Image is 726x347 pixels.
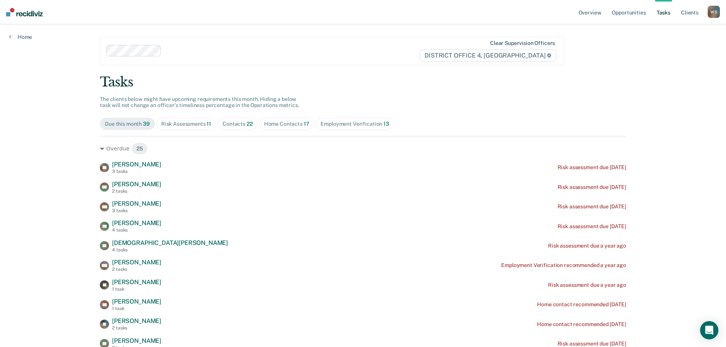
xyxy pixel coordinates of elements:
span: The clients below might have upcoming requirements this month. Hiding a below task will not chang... [100,96,299,109]
div: Open Intercom Messenger [700,321,718,339]
div: 4 tasks [112,227,161,233]
div: Risk assessment due [DATE] [558,341,626,347]
div: 2 tasks [112,325,161,331]
div: Home Contacts [264,121,309,127]
span: [PERSON_NAME] [112,317,161,325]
span: [PERSON_NAME] [112,337,161,344]
span: 17 [304,121,309,127]
span: [PERSON_NAME] [112,278,161,286]
div: Home contact recommended [DATE] [537,321,626,328]
div: 2 tasks [112,267,161,272]
span: [PERSON_NAME] [112,161,161,168]
div: Risk assessment due [DATE] [558,203,626,210]
div: Risk assessment due [DATE] [558,184,626,190]
a: Home [9,34,32,40]
div: Risk assessment due [DATE] [558,223,626,230]
div: W S [708,6,720,18]
div: Clear supervision officers [490,40,555,46]
div: Overdue 25 [100,142,626,155]
span: 25 [131,142,148,155]
button: WS [708,6,720,18]
img: Recidiviz [6,8,43,16]
div: 1 task [112,306,161,311]
div: 4 tasks [112,247,228,253]
div: Risk assessment due a year ago [548,243,626,249]
div: Home contact recommended [DATE] [537,301,626,308]
div: Contacts [223,121,253,127]
div: 2 tasks [112,189,161,194]
span: [PERSON_NAME] [112,298,161,305]
span: [PERSON_NAME] [112,181,161,188]
div: Risk assessment due a year ago [548,282,626,288]
div: 3 tasks [112,208,161,213]
div: Due this month [105,121,150,127]
div: Tasks [100,74,626,90]
span: [PERSON_NAME] [112,200,161,207]
div: Risk Assessments [161,121,211,127]
span: 13 [383,121,389,127]
span: 22 [247,121,253,127]
div: 1 task [112,286,161,292]
div: Employment Verification [321,121,389,127]
div: Employment Verification recommended a year ago [501,262,626,269]
span: DISTRICT OFFICE 4, [GEOGRAPHIC_DATA] [420,50,556,62]
div: 3 tasks [112,169,161,174]
span: 39 [143,121,150,127]
span: [PERSON_NAME] [112,219,161,227]
span: [DEMOGRAPHIC_DATA][PERSON_NAME] [112,239,228,246]
span: 11 [207,121,211,127]
div: Risk assessment due [DATE] [558,164,626,171]
span: [PERSON_NAME] [112,259,161,266]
